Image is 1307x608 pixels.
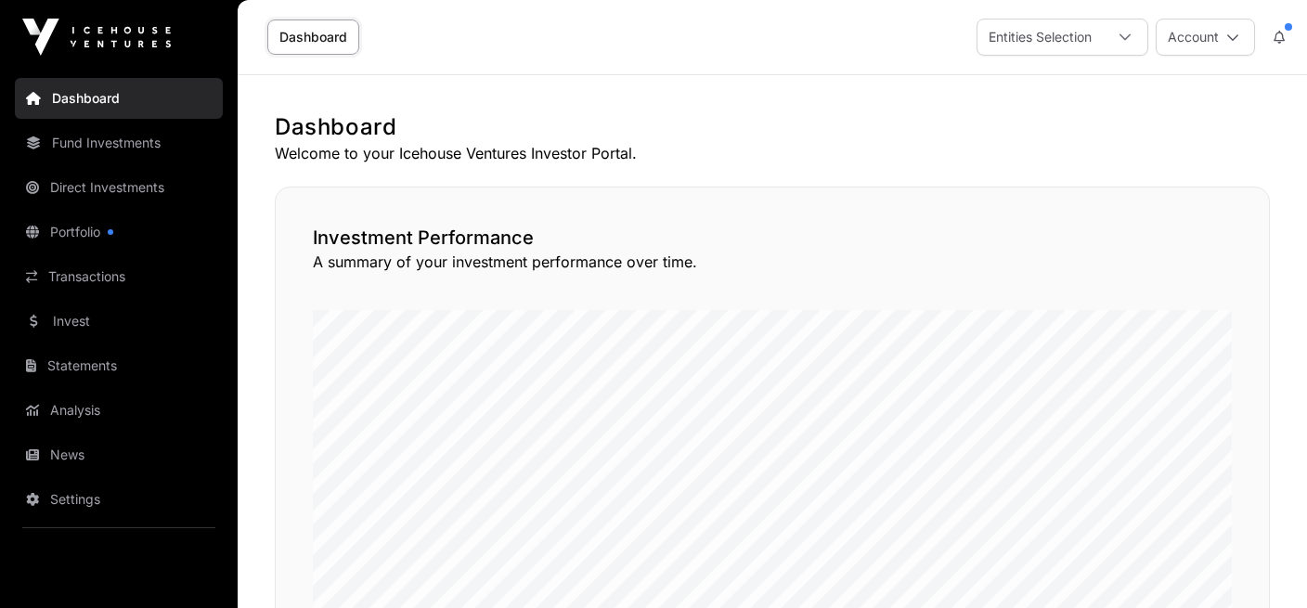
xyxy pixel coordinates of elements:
a: Statements [15,345,223,386]
p: Welcome to your Icehouse Ventures Investor Portal. [275,142,1270,164]
a: Invest [15,301,223,342]
p: A summary of your investment performance over time. [313,251,1232,273]
img: Icehouse Ventures Logo [22,19,171,56]
a: Direct Investments [15,167,223,208]
a: Dashboard [267,19,359,55]
a: Transactions [15,256,223,297]
a: Analysis [15,390,223,431]
iframe: Chat Widget [1214,519,1307,608]
h2: Investment Performance [313,225,1232,251]
a: Settings [15,479,223,520]
a: Portfolio [15,212,223,252]
div: Entities Selection [977,19,1103,55]
a: Dashboard [15,78,223,119]
h1: Dashboard [275,112,1270,142]
button: Account [1156,19,1255,56]
a: News [15,434,223,475]
a: Fund Investments [15,123,223,163]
